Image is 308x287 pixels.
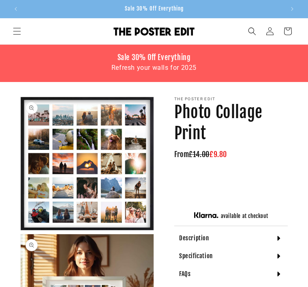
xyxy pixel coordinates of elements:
[8,22,26,40] summary: Menu
[174,97,288,101] p: The Poster Edit
[210,150,227,159] span: £9.80
[189,150,210,159] span: £14.00
[243,22,261,40] summary: Search
[174,150,288,159] h3: From
[179,270,190,278] h4: FAQs
[179,252,213,260] h4: Specification
[25,1,283,17] div: Announcement
[174,101,288,144] h1: Photo Collage Print
[125,5,184,12] span: Sale 30% Off Everything
[25,1,283,17] div: 1 of 3
[221,213,268,220] h5: available at checkout
[113,27,195,36] img: The Poster Edit
[111,24,198,39] a: The Poster Edit
[179,234,209,242] h4: Description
